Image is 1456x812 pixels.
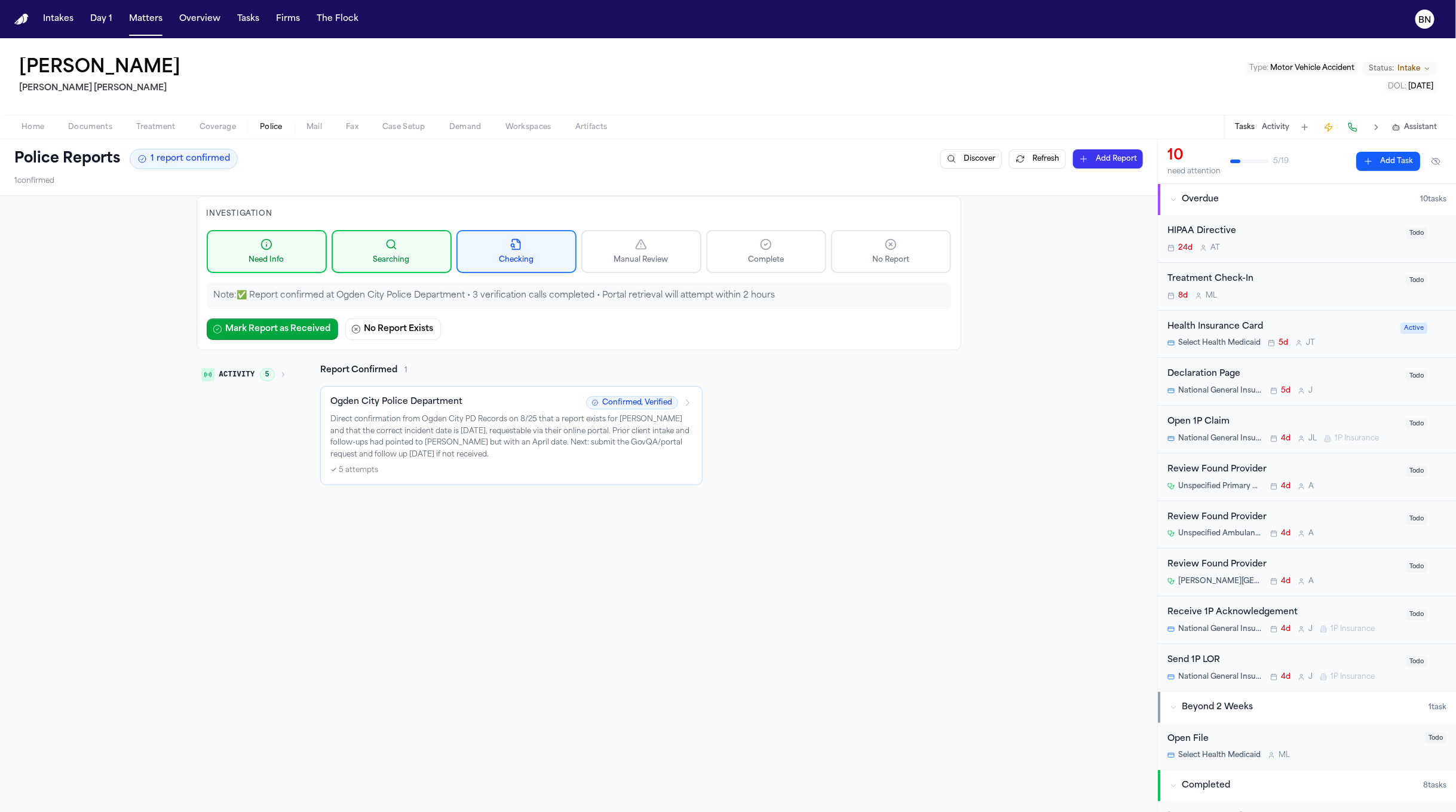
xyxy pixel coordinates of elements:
[1420,195,1446,204] span: 10 task s
[499,255,534,265] span: Checking
[14,14,29,25] img: Finch Logo
[1306,338,1315,348] span: J T
[1308,529,1314,538] span: A
[19,81,185,96] h2: [PERSON_NAME] [PERSON_NAME]
[1406,513,1427,525] span: Todo
[207,210,272,217] span: Investigation
[1178,577,1263,586] span: [PERSON_NAME][GEOGRAPHIC_DATA]
[1308,672,1313,682] span: J
[1178,750,1261,760] span: Select Health Medicaid
[831,230,951,273] button: No Report
[1308,434,1317,443] span: J L
[249,255,284,265] span: Need Info
[320,386,703,485] div: Ogden City Police DepartmentConfirmed, VerifiedDirect confirmation from Ogden City PD Records on ...
[1167,320,1393,334] div: Health Insurance Card
[124,8,167,30] button: Matters
[1158,406,1456,454] div: Open task: Open 1P Claim
[14,176,54,186] span: 1 confirmed
[581,230,701,273] button: Manual Review
[1429,703,1446,712] span: 1 task
[346,122,358,132] span: Fax
[1408,83,1433,90] span: [DATE]
[404,366,407,375] span: 1
[1167,167,1221,176] div: need attention
[1369,64,1394,73] span: Status:
[271,8,305,30] a: Firms
[320,364,397,376] h2: Report Confirmed
[1158,596,1456,644] div: Open task: Receive 1P Acknowledgement
[1009,149,1066,168] button: Refresh
[1270,65,1354,72] span: Motor Vehicle Accident
[345,318,441,340] button: No Report Exists
[614,255,669,265] span: Manual Review
[1404,122,1437,132] span: Assistant
[1281,386,1291,396] span: 5d
[1167,558,1399,572] div: Review Found Provider
[1331,624,1375,634] span: 1P Insurance
[151,153,230,165] span: 1 report confirmed
[1279,750,1290,760] span: M L
[260,368,275,381] span: 5
[260,122,283,132] span: Police
[748,255,784,265] span: Complete
[1308,386,1313,396] span: J
[1158,644,1456,691] div: Open task: Send 1P LOR
[1167,415,1399,429] div: Open 1P Claim
[1425,733,1446,744] span: Todo
[1406,561,1427,572] span: Todo
[505,122,551,132] span: Workspaces
[1397,64,1420,73] span: Intake
[330,414,692,461] p: Direct confirmation from Ogden City PD Records on 8/25 that a report exists for [PERSON_NAME] and...
[1167,733,1418,746] div: Open File
[1210,243,1220,253] span: A T
[1158,184,1456,215] button: Overdue10tasks
[1406,609,1427,620] span: Todo
[575,122,608,132] span: Artifacts
[1158,723,1456,770] div: Open task: Open File
[1406,228,1427,239] span: Todo
[1400,323,1427,334] span: Active
[1281,624,1291,634] span: 4d
[1178,386,1263,396] span: National General Insurance
[1388,83,1406,90] span: DOL :
[207,318,338,340] button: Mark Report as Received
[14,149,120,168] h1: Police Reports
[1308,624,1313,634] span: J
[85,8,117,30] button: Day 1
[1320,119,1337,136] button: Create Immediate Task
[1262,122,1289,132] button: Activity
[1235,122,1255,132] button: Tasks
[68,122,112,132] span: Documents
[330,465,692,475] div: ✓ 5 attempts
[1158,770,1456,801] button: Completed8tasks
[312,8,363,30] button: The Flock
[136,122,176,132] span: Treatment
[1331,672,1375,682] span: 1P Insurance
[1273,157,1289,166] span: 5 / 19
[1167,225,1399,238] div: HIPAA Directive
[38,8,78,30] a: Intakes
[174,8,225,30] button: Overview
[940,149,1002,168] button: Discover
[1178,434,1263,443] span: National General Insurance
[1308,482,1314,491] span: A
[1167,606,1399,620] div: Receive 1P Acknowledgement
[382,122,425,132] span: Case Setup
[332,230,452,273] button: Searching
[1281,434,1291,443] span: 4d
[1167,146,1221,166] div: 10
[1178,624,1263,634] span: National General Insurance
[1178,672,1263,682] span: National General Insurance
[207,230,327,273] button: Need Info
[1356,152,1420,171] button: Add Task
[1406,656,1427,667] span: Todo
[1158,311,1456,358] div: Open task: Health Insurance Card
[214,290,944,302] p: Note: ✅ Report confirmed at Ogden City Police Department • 3 verification calls completed • Porta...
[232,8,264,30] button: Tasks
[1158,454,1456,501] div: Open task: Review Found Provider
[1182,780,1230,792] span: Completed
[1158,501,1456,549] div: Open task: Review Found Provider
